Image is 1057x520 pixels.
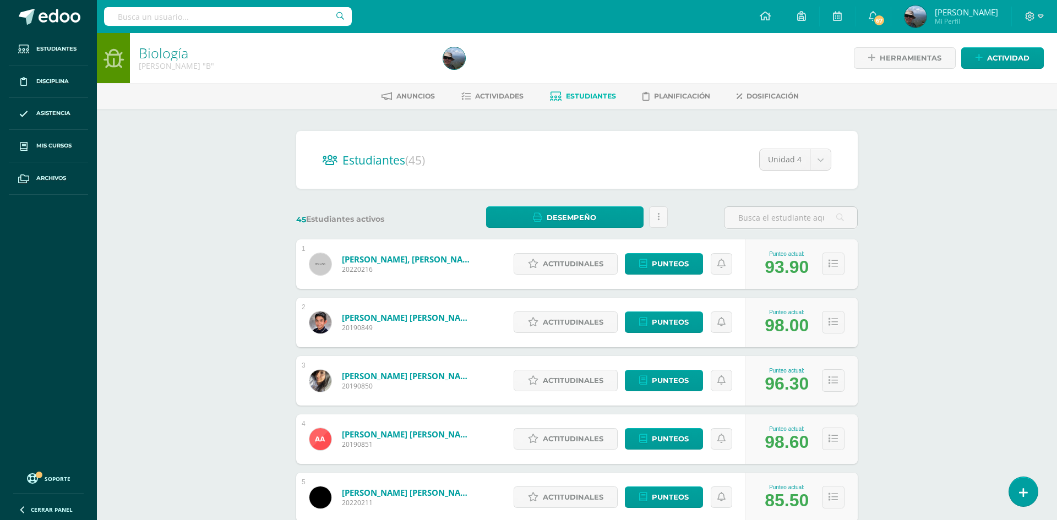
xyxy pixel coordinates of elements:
a: Punteos [625,253,703,275]
a: Biología [139,43,188,62]
a: Punteos [625,486,703,508]
a: [PERSON_NAME] [PERSON_NAME][DATE] [342,370,474,381]
span: Actitudinales [543,370,603,391]
a: Actitudinales [514,486,618,508]
a: Anuncios [382,87,435,105]
a: [PERSON_NAME] [PERSON_NAME] [342,312,474,323]
span: Actitudinales [543,254,603,274]
div: 96.30 [765,374,809,394]
span: Estudiantes [342,152,425,168]
a: [PERSON_NAME] [PERSON_NAME] [342,487,474,498]
span: Desempeño [547,207,596,228]
a: Actividades [461,87,524,105]
span: Mis cursos [36,141,72,150]
a: Planificación [642,87,710,105]
span: Anuncios [396,92,435,100]
img: 60x60 [309,253,331,275]
span: Estudiantes [566,92,616,100]
a: Archivos [9,162,88,195]
span: Punteos [652,254,689,274]
a: Punteos [625,311,703,333]
span: 20220216 [342,265,474,274]
span: Estudiantes [36,45,77,53]
span: Herramientas [880,48,941,68]
span: (45) [405,152,425,168]
label: Estudiantes activos [296,214,430,225]
div: 4 [302,420,306,428]
span: Punteos [652,370,689,391]
a: [PERSON_NAME] [PERSON_NAME] [342,429,474,440]
a: Mis cursos [9,130,88,162]
span: Soporte [45,475,70,483]
span: Actitudinales [543,312,603,332]
a: [PERSON_NAME], [PERSON_NAME] [342,254,474,265]
span: Unidad 4 [768,149,802,170]
span: Archivos [36,174,66,183]
span: Actividades [475,92,524,100]
span: 20190849 [342,323,474,332]
img: e57d4945eb58c8e9487f3e3570aa7150.png [905,6,927,28]
a: Soporte [13,470,84,485]
div: Punteo actual: [765,251,809,257]
div: Punteo actual: [765,484,809,490]
span: 45 [296,215,306,225]
span: Actitudinales [543,487,603,507]
span: Mi Perfil [935,17,998,26]
span: 20190850 [342,381,474,391]
a: Dosificación [737,87,799,105]
span: Actitudinales [543,429,603,449]
a: Estudiantes [550,87,616,105]
span: Punteos [652,487,689,507]
a: Actividad [961,47,1044,69]
a: Actitudinales [514,370,618,391]
div: 5 [302,478,306,486]
a: Estudiantes [9,33,88,65]
img: e57d4945eb58c8e9487f3e3570aa7150.png [443,47,465,69]
a: Herramientas [854,47,956,69]
input: Busca el estudiante aquí... [724,207,857,228]
span: 67 [873,14,885,26]
h1: Biología [139,45,430,61]
a: Actitudinales [514,253,618,275]
div: 1 [302,245,306,253]
img: 6f1241110dc06bdb5d14bb45ab008769.png [309,311,331,333]
img: 8a2e1c773e793e8b9011fc9b0bef53e3.png [309,428,331,450]
div: 93.90 [765,257,809,277]
a: Disciplina [9,65,88,98]
input: Busca un usuario... [104,7,352,26]
span: Disciplina [36,77,69,86]
div: Punteo actual: [765,426,809,432]
span: Cerrar panel [31,506,73,513]
span: [PERSON_NAME] [935,7,998,18]
span: Asistencia [36,109,70,118]
span: 20190851 [342,440,474,449]
span: Planificación [654,92,710,100]
a: Punteos [625,428,703,450]
a: Unidad 4 [760,149,831,170]
div: Punteo actual: [765,309,809,315]
span: 20220211 [342,498,474,507]
span: Dosificación [747,92,799,100]
a: Actitudinales [514,311,618,333]
span: Actividad [987,48,1029,68]
a: Asistencia [9,98,88,130]
img: 12835feb48a6a983eb6fda8d3b8c4038.png [309,370,331,392]
a: Punteos [625,370,703,391]
div: 3 [302,362,306,369]
div: 98.60 [765,432,809,452]
span: Punteos [652,429,689,449]
div: Punteo actual: [765,368,809,374]
div: 85.50 [765,490,809,511]
a: Actitudinales [514,428,618,450]
a: Desempeño [486,206,643,228]
span: Punteos [652,312,689,332]
div: 2 [302,303,306,311]
div: Quinto Bachillerato 'B' [139,61,430,71]
div: 98.00 [765,315,809,336]
img: 9dbb6b60ee1c85bab60ed5433121dff8.png [309,486,331,508]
